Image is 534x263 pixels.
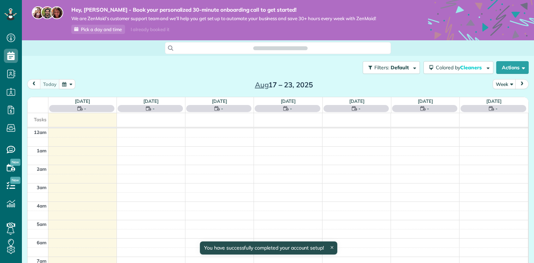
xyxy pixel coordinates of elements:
[10,159,20,166] span: New
[10,177,20,184] span: New
[358,105,361,112] span: -
[37,185,47,190] span: 3am
[71,6,376,13] strong: Hey, [PERSON_NAME] - Book your personalized 30-minute onboarding call to get started!
[436,64,484,71] span: Colored by
[391,64,409,71] span: Default
[81,27,122,32] span: Pick a day and time
[260,45,300,52] span: Search ZenMaid…
[281,98,296,104] a: [DATE]
[423,61,493,74] button: Colored byCleaners
[493,79,516,89] button: Week
[37,221,47,227] span: 5am
[496,61,529,74] button: Actions
[240,81,328,89] h2: 17 – 23, 2025
[200,241,337,255] div: You have successfully completed your account setup!
[143,98,159,104] a: [DATE]
[37,240,47,245] span: 6am
[221,105,223,112] span: -
[34,129,47,135] span: 12am
[153,105,155,112] span: -
[37,166,47,172] span: 2am
[37,203,47,209] span: 4am
[496,105,498,112] span: -
[126,25,173,34] div: I already booked it
[84,105,86,112] span: -
[32,6,44,19] img: maria-72a9807cf96188c08ef61303f053569d2e2a8a1cde33d635c8a3ac13582a053d.jpg
[255,80,269,89] span: Aug
[212,98,227,104] a: [DATE]
[290,105,292,112] span: -
[363,61,420,74] button: Filters: Default
[374,64,389,71] span: Filters:
[349,98,364,104] a: [DATE]
[71,16,376,22] span: We are ZenMaid’s customer support team and we’ll help you get set up to automate your business an...
[427,105,429,112] span: -
[51,6,63,19] img: michelle-19f622bdf1676172e81f8f8fba1fb50e276960ebfe0243fe18214015130c80e4.jpg
[515,79,529,89] button: next
[71,25,125,34] a: Pick a day and time
[37,148,47,153] span: 1am
[418,98,433,104] a: [DATE]
[40,79,60,89] button: today
[75,98,90,104] a: [DATE]
[486,98,502,104] a: [DATE]
[359,61,420,74] a: Filters: Default
[41,6,54,19] img: jorge-587dff0eeaa6aab1f244e6dc62b8924c3b6ad411094392a53c71c6c4a576187d.jpg
[34,117,47,122] span: Tasks
[27,79,41,89] button: prev
[460,64,483,71] span: Cleaners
